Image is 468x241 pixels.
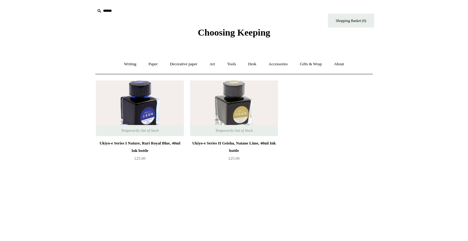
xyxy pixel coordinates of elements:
a: Tools [222,56,242,72]
div: Ukiyo-e Series II Geisha, Natane Lime, 40ml Ink bottle [192,140,276,154]
img: Ukiyo-e Series II Geisha, Natane Lime, 40ml Ink bottle [190,80,278,136]
img: Ukiyo-e Series I Nature, Ruri Royal Blue, 40ml Ink bottle [96,80,184,136]
a: Gifts & Wrap [294,56,327,72]
a: Choosing Keeping [198,32,270,37]
a: Ukiyo-e Series II Geisha, Natane Lime, 40ml Ink bottle Ukiyo-e Series II Geisha, Natane Lime, 40m... [190,80,278,136]
a: Ukiyo-e Series I Nature, Ruri Royal Blue, 40ml Ink bottle £25.00 [96,140,184,165]
a: Shopping Basket (0) [328,14,374,28]
div: Ukiyo-e Series I Nature, Ruri Royal Blue, 40ml Ink bottle [97,140,182,154]
a: Ukiyo-e Series I Nature, Ruri Royal Blue, 40ml Ink bottle Ukiyo-e Series I Nature, Ruri Royal Blu... [96,80,184,136]
span: Temporarily Out of Stock [209,125,259,136]
span: £25.00 [228,156,240,161]
a: Accessories [263,56,293,72]
a: Ukiyo-e Series II Geisha, Natane Lime, 40ml Ink bottle £25.00 [190,140,278,165]
a: Desk [243,56,262,72]
span: Choosing Keeping [198,27,270,37]
a: About [328,56,350,72]
span: Temporarily Out of Stock [115,125,165,136]
a: Art [204,56,220,72]
span: £25.00 [134,156,145,161]
a: Paper [143,56,163,72]
a: Decorative paper [164,56,203,72]
a: Writing [119,56,142,72]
